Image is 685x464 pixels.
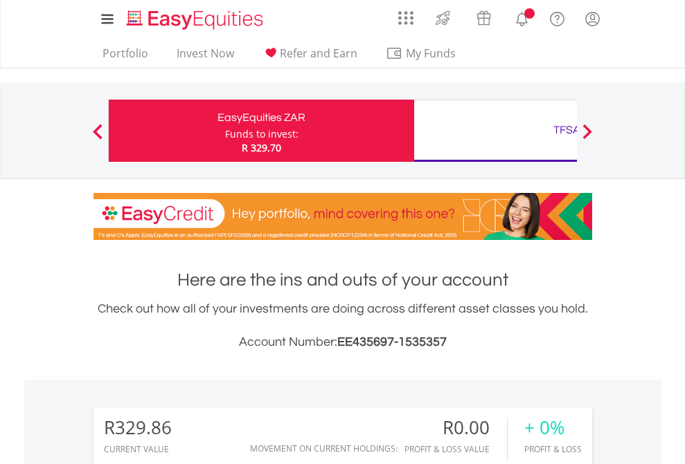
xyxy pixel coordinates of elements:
img: EasyEquities_Logo.png [124,8,269,31]
a: My Profile [575,3,610,34]
a: Vouchers [463,3,504,29]
img: vouchers-v2.svg [472,7,495,29]
img: grid-menu-icon.svg [398,10,413,26]
span: R 329.70 [242,141,281,154]
div: + 0% [524,418,582,438]
div: EasyEquities ZAR [117,108,406,127]
span: Refer and Earn [280,46,357,61]
a: Notifications [504,3,540,31]
div: R329.86 [104,418,172,438]
span: My Funds [386,44,477,62]
div: Movement on Current Holdings: [250,444,398,453]
span: EE435697-1535357 [337,335,447,349]
a: Portfolio [97,46,154,68]
h1: Here are the ins and outs of your account [94,268,592,293]
div: R0.00 [404,418,507,438]
div: Profit & Loss [524,445,582,454]
a: Refer and Earn [257,46,363,68]
div: Funds to invest: [225,127,299,141]
img: EasyCredit Promotion Banner [94,193,592,240]
a: FAQ's and Support [540,3,575,31]
div: Check out how all of your investments are doing across different asset classes you hold. [94,299,592,352]
a: Home page [121,3,269,31]
img: thrive-v2.svg [432,7,454,29]
button: Previous [84,131,112,145]
a: Invest Now [171,46,240,68]
h3: Account Number: [94,333,592,352]
div: CURRENT VALUE [104,445,172,454]
button: Next [573,131,601,145]
a: AppsGrid [389,3,422,26]
div: Profit & Loss Value [404,445,507,454]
